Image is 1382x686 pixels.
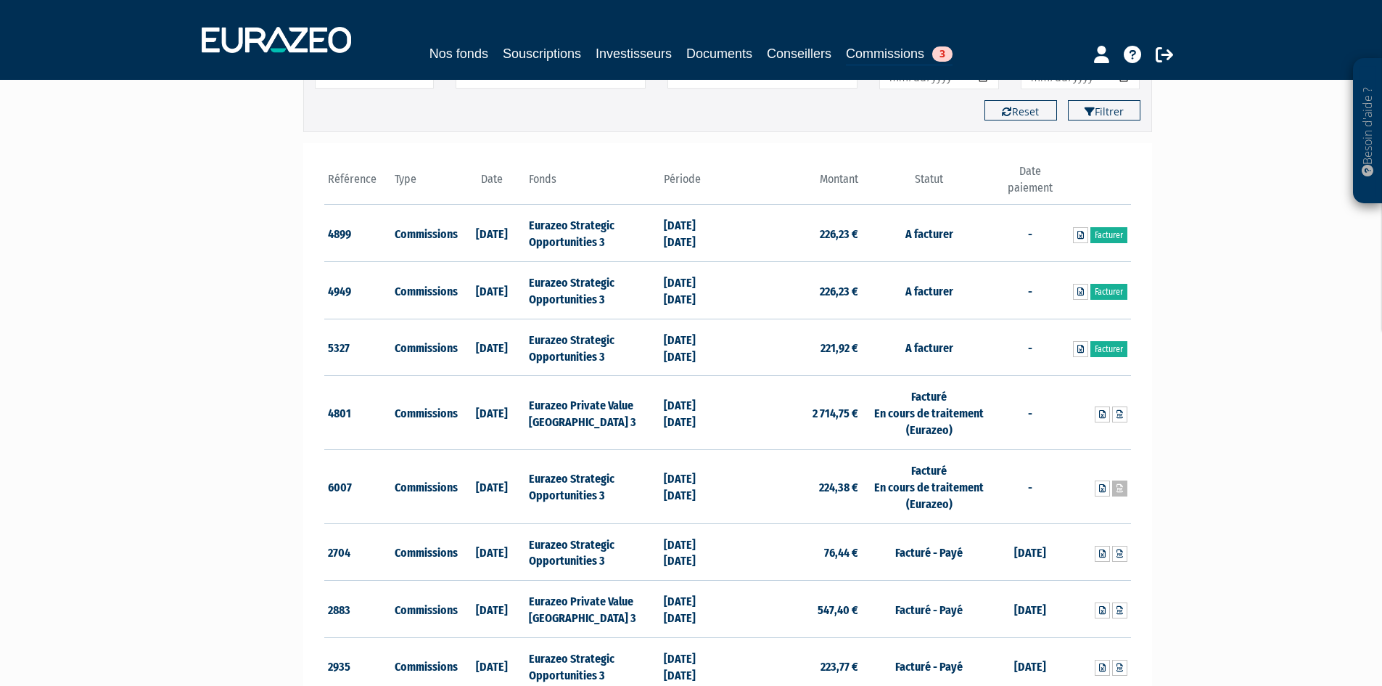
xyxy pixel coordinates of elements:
td: [DATE] [DATE] [660,262,728,319]
td: 4949 [324,262,392,319]
td: [DATE] [DATE] [660,376,728,450]
td: 226,23 € [728,205,862,262]
td: A facturer [862,319,996,376]
td: 5327 [324,319,392,376]
a: Nos fonds [429,44,488,64]
td: 2 714,75 € [728,376,862,450]
td: [DATE] [458,581,526,638]
a: Commissions3 [846,44,953,66]
td: - [996,262,1064,319]
td: Commissions [391,376,458,450]
a: Facturer [1090,341,1127,357]
td: [DATE] [DATE] [660,523,728,581]
td: 221,92 € [728,319,862,376]
img: 1732889491-logotype_eurazeo_blanc_rvb.png [202,27,351,53]
td: Facturé - Payé [862,581,996,638]
td: Commissions [391,449,458,523]
td: 2883 [324,581,392,638]
td: Commissions [391,581,458,638]
td: [DATE] [DATE] [660,205,728,262]
p: Besoin d'aide ? [1360,66,1376,197]
a: Souscriptions [503,44,581,64]
th: Période [660,163,728,205]
td: Eurazeo Strategic Opportunities 3 [525,262,659,319]
td: [DATE] [DATE] [660,319,728,376]
td: [DATE] [458,376,526,450]
td: 6007 [324,449,392,523]
td: Facturé - Payé [862,523,996,581]
td: - [996,449,1064,523]
th: Date [458,163,526,205]
td: A facturer [862,205,996,262]
td: [DATE] [458,319,526,376]
td: - [996,319,1064,376]
td: Eurazeo Private Value [GEOGRAPHIC_DATA] 3 [525,376,659,450]
td: [DATE] [996,523,1064,581]
a: Conseillers [767,44,831,64]
td: 224,38 € [728,449,862,523]
td: Commissions [391,319,458,376]
td: 4899 [324,205,392,262]
td: 4801 [324,376,392,450]
th: Type [391,163,458,205]
td: Eurazeo Strategic Opportunities 3 [525,319,659,376]
th: Montant [728,163,862,205]
th: Fonds [525,163,659,205]
button: Reset [984,100,1057,121]
td: 226,23 € [728,262,862,319]
td: Eurazeo Strategic Opportunities 3 [525,449,659,523]
a: Facturer [1090,227,1127,243]
td: Facturé En cours de traitement (Eurazeo) [862,376,996,450]
td: Commissions [391,523,458,581]
td: [DATE] [DATE] [660,581,728,638]
td: A facturer [862,262,996,319]
td: [DATE] [458,205,526,262]
a: Documents [686,44,752,64]
a: Investisseurs [596,44,672,64]
td: - [996,376,1064,450]
td: [DATE] [DATE] [660,449,728,523]
td: Commissions [391,205,458,262]
td: Eurazeo Strategic Opportunities 3 [525,205,659,262]
th: Référence [324,163,392,205]
td: [DATE] [458,262,526,319]
td: 2704 [324,523,392,581]
td: Facturé En cours de traitement (Eurazeo) [862,449,996,523]
td: Commissions [391,262,458,319]
td: [DATE] [458,523,526,581]
td: - [996,205,1064,262]
th: Statut [862,163,996,205]
td: Eurazeo Strategic Opportunities 3 [525,523,659,581]
a: Facturer [1090,284,1127,300]
td: [DATE] [996,581,1064,638]
td: 547,40 € [728,581,862,638]
td: [DATE] [458,449,526,523]
button: Filtrer [1068,100,1140,121]
td: 76,44 € [728,523,862,581]
th: Date paiement [996,163,1064,205]
span: 3 [932,46,953,62]
td: Eurazeo Private Value [GEOGRAPHIC_DATA] 3 [525,581,659,638]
